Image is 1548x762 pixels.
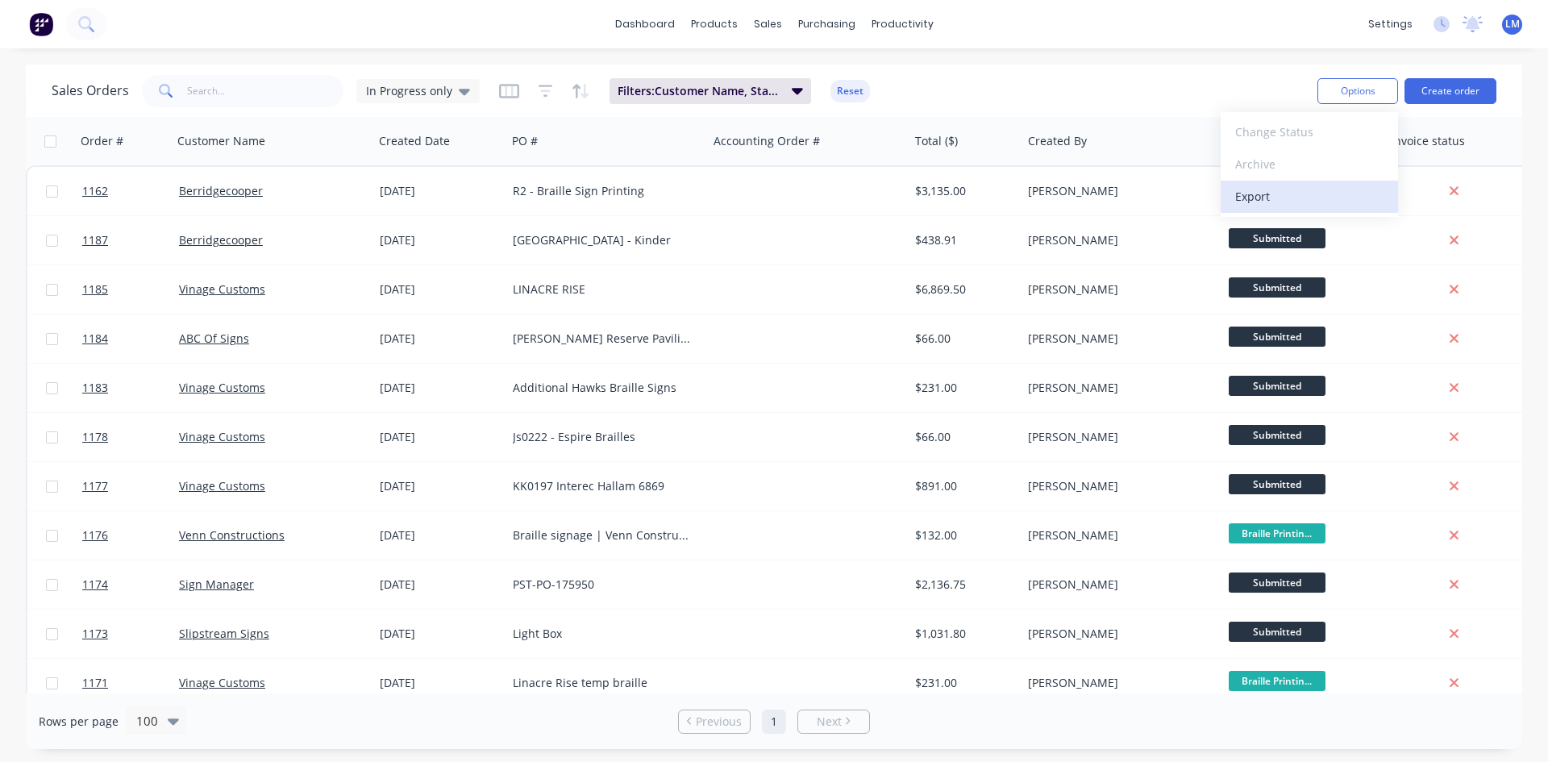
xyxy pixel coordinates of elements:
div: Order # [81,133,123,149]
div: Light Box [513,626,692,642]
div: [PERSON_NAME] [1028,281,1207,298]
a: 1178 [82,413,179,461]
div: [PERSON_NAME] [1028,577,1207,593]
div: [PERSON_NAME] [1028,675,1207,691]
div: Change Status [1235,120,1384,144]
span: 1184 [82,331,108,347]
a: Vinage Customs [179,478,265,493]
div: $66.00 [915,331,1009,347]
div: sales [746,12,790,36]
span: 1185 [82,281,108,298]
div: [PERSON_NAME] [1028,183,1207,199]
div: purchasing [790,12,863,36]
div: Additional Hawks Braille Signs [513,380,692,396]
div: R2 - Braille Sign Printing [513,183,692,199]
div: [GEOGRAPHIC_DATA] - Kinder [513,232,692,248]
span: Braille Printin... [1229,523,1325,543]
span: Filters: Customer Name, Status [618,83,782,99]
div: [PERSON_NAME] Reserve Pavilion - Additional Signs [513,331,692,347]
span: 1177 [82,478,108,494]
a: 1171 [82,659,179,707]
a: Previous page [679,714,750,730]
a: 1173 [82,610,179,658]
a: Sign Manager [179,577,254,592]
ul: Pagination [672,710,876,734]
a: Slipstream Signs [179,626,269,641]
div: [DATE] [380,183,500,199]
div: Accounting Order # [714,133,820,149]
button: Export [1221,181,1398,213]
span: Submitted [1229,573,1325,593]
span: 1178 [82,429,108,445]
div: Customer Name [177,133,265,149]
div: $132.00 [915,527,1009,543]
a: 1187 [82,216,179,264]
a: Page 1 is your current page [762,710,786,734]
div: [DATE] [380,281,500,298]
span: Submitted [1229,277,1325,298]
div: [DATE] [380,380,500,396]
div: Archive [1235,152,1384,176]
div: [PERSON_NAME] [1028,478,1207,494]
span: 1187 [82,232,108,248]
div: Invoice status [1391,133,1465,149]
div: Braille signage | Venn Constructions [513,527,692,543]
div: [PERSON_NAME] [1028,429,1207,445]
div: [PERSON_NAME] [1028,380,1207,396]
div: $2,136.75 [915,577,1009,593]
a: Venn Constructions [179,527,285,543]
button: Archive [1221,148,1398,181]
span: 1174 [82,577,108,593]
div: [PERSON_NAME] [1028,331,1207,347]
div: $6,869.50 [915,281,1009,298]
div: $3,135.00 [915,183,1009,199]
div: Export [1235,185,1384,208]
a: Vinage Customs [179,429,265,444]
a: 1162 [82,167,179,215]
div: $66.00 [915,429,1009,445]
div: [PERSON_NAME] [1028,527,1207,543]
a: dashboard [607,12,683,36]
span: Submitted [1229,474,1325,494]
span: LM [1505,17,1520,31]
div: KK0197 Interec Hallam 6869 [513,478,692,494]
h1: Sales Orders [52,83,129,98]
div: $231.00 [915,675,1009,691]
a: Berridgecooper [179,183,263,198]
div: $231.00 [915,380,1009,396]
span: 1171 [82,675,108,691]
div: $1,031.80 [915,626,1009,642]
span: Submitted [1229,376,1325,396]
div: [DATE] [380,429,500,445]
div: Js0222 - Espire Brailles [513,429,692,445]
a: Vinage Customs [179,380,265,395]
span: Submitted [1229,327,1325,347]
a: Berridgecooper [179,232,263,248]
div: $438.91 [915,232,1009,248]
div: [DATE] [380,626,500,642]
div: [DATE] [380,232,500,248]
div: Total ($) [915,133,958,149]
button: Change Status [1221,116,1398,148]
div: [DATE] [380,675,500,691]
div: Linacre Rise temp braille [513,675,692,691]
span: 1176 [82,527,108,543]
img: Factory [29,12,53,36]
a: 1184 [82,314,179,363]
div: Created Date [379,133,450,149]
a: ABC Of Signs [179,331,249,346]
button: Options [1317,78,1398,104]
div: [DATE] [380,527,500,543]
a: 1177 [82,462,179,510]
button: Filters:Customer Name, Status [610,78,811,104]
div: [PERSON_NAME] [1028,626,1207,642]
div: [DATE] [380,331,500,347]
span: Previous [696,714,742,730]
div: [DATE] [380,478,500,494]
div: settings [1360,12,1421,36]
button: Create order [1404,78,1496,104]
span: Submitted [1229,425,1325,445]
span: 1173 [82,626,108,642]
a: 1174 [82,560,179,609]
a: Vinage Customs [179,281,265,297]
